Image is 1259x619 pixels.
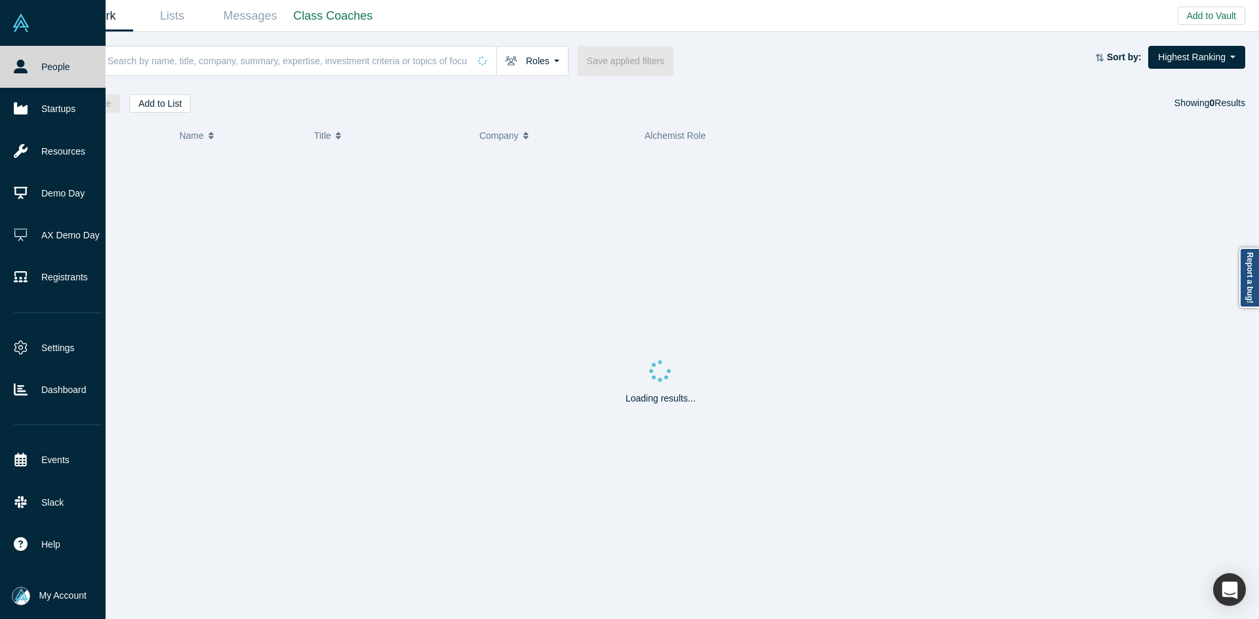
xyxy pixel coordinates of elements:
span: Title [314,122,331,149]
p: Loading results... [626,392,696,405]
span: Alchemist Role [645,130,706,141]
button: Name [179,122,300,149]
span: Name [179,122,203,149]
button: Add to Vault [1178,7,1245,25]
button: My Account [12,587,87,605]
button: Company [479,122,631,149]
div: Showing [1174,94,1245,113]
input: Search by name, title, company, summary, expertise, investment criteria or topics of focus [106,45,469,76]
strong: 0 [1210,98,1215,108]
span: My Account [39,589,87,603]
span: Company [479,122,519,149]
button: Roles [496,46,569,76]
strong: Sort by: [1107,52,1142,62]
button: Save applied filters [578,46,673,76]
span: Help [41,538,60,552]
a: Lists [133,1,211,31]
button: Add to List [129,94,191,113]
img: Alchemist Vault Logo [12,14,30,32]
a: Report a bug! [1239,248,1259,308]
button: Highest Ranking [1148,46,1245,69]
img: Mia Scott's Account [12,587,30,605]
a: Messages [211,1,289,31]
a: Class Coaches [289,1,377,31]
span: Results [1210,98,1245,108]
button: Title [314,122,466,149]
